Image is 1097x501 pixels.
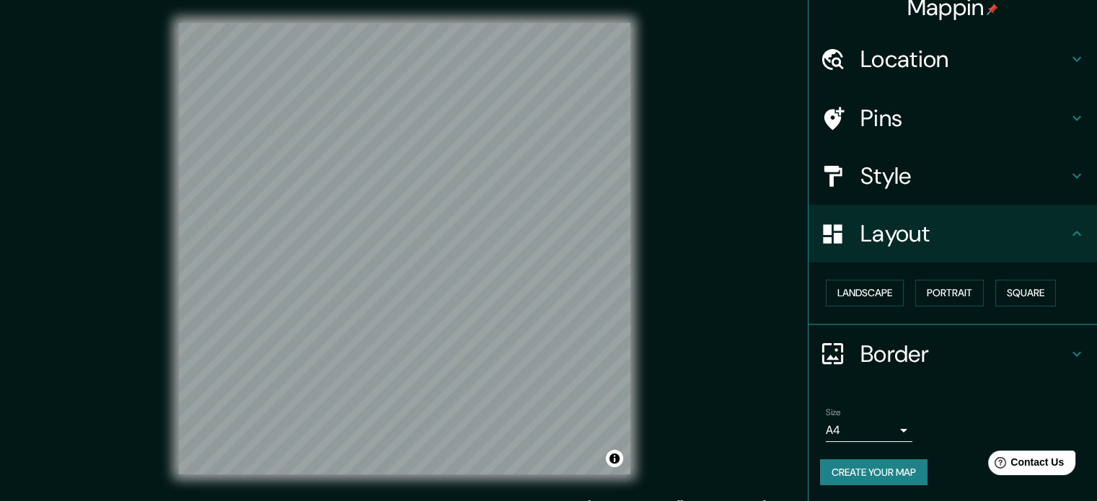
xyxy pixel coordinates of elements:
[826,280,904,306] button: Landscape
[915,280,984,306] button: Portrait
[606,450,623,467] button: Toggle attribution
[809,30,1097,88] div: Location
[860,45,1068,74] h4: Location
[809,89,1097,147] div: Pins
[820,459,928,486] button: Create your map
[809,205,1097,262] div: Layout
[826,406,841,418] label: Size
[809,325,1097,383] div: Border
[995,280,1056,306] button: Square
[809,147,1097,205] div: Style
[860,219,1068,248] h4: Layout
[179,23,630,474] canvas: Map
[860,104,1068,133] h4: Pins
[860,161,1068,190] h4: Style
[987,4,998,15] img: pin-icon.png
[826,419,912,442] div: A4
[860,340,1068,368] h4: Border
[969,445,1081,485] iframe: Help widget launcher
